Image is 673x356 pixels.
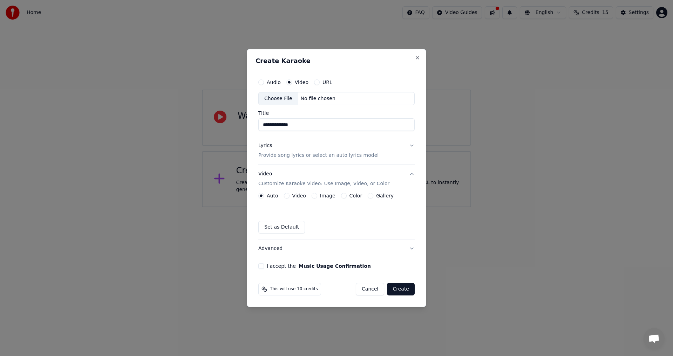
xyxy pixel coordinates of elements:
label: Video [292,193,306,198]
div: No file chosen [298,95,338,102]
span: This will use 10 credits [270,286,318,292]
label: URL [322,80,332,85]
label: Color [349,193,362,198]
label: Video [295,80,308,85]
div: Choose File [259,92,298,105]
p: Customize Karaoke Video: Use Image, Video, or Color [258,180,389,187]
button: Advanced [258,239,415,258]
div: VideoCustomize Karaoke Video: Use Image, Video, or Color [258,193,415,239]
button: Cancel [356,283,384,295]
label: Audio [267,80,281,85]
label: Image [320,193,335,198]
button: Create [387,283,415,295]
label: I accept the [267,264,371,268]
div: Video [258,171,389,188]
label: Title [258,111,415,116]
button: LyricsProvide song lyrics or select an auto lyrics model [258,137,415,165]
button: VideoCustomize Karaoke Video: Use Image, Video, or Color [258,165,415,193]
label: Gallery [376,193,394,198]
button: Set as Default [258,221,305,233]
h2: Create Karaoke [256,58,417,64]
div: Lyrics [258,142,272,149]
p: Provide song lyrics or select an auto lyrics model [258,152,379,159]
button: I accept the [299,264,371,268]
label: Auto [267,193,278,198]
